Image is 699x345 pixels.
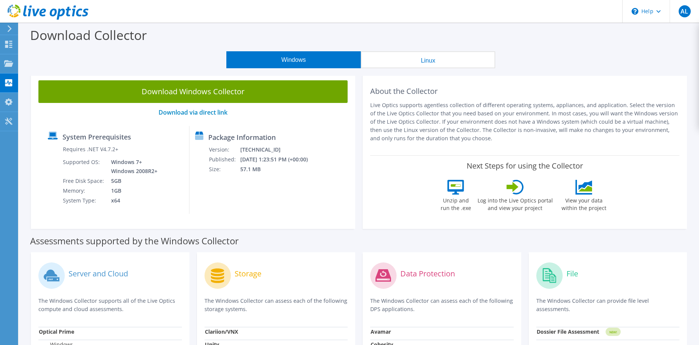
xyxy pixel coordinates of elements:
[400,270,455,278] label: Data Protection
[63,176,105,186] td: Free Disk Space:
[371,328,391,335] strong: Avamar
[361,51,495,68] button: Linux
[39,328,74,335] strong: Optical Prime
[370,101,679,143] p: Live Optics supports agentless collection of different operating systems, appliances, and applica...
[63,146,118,153] label: Requires .NET V4.7.2+
[557,195,611,212] label: View your data within the project
[208,133,276,141] label: Package Information
[209,145,240,155] td: Version:
[235,270,261,278] label: Storage
[105,196,159,205] td: x64
[209,155,240,164] td: Published:
[679,5,691,17] span: AL
[226,51,361,68] button: Windows
[370,297,514,313] p: The Windows Collector can assess each of the following DPS applications.
[609,330,617,334] tspan: NEW!
[63,186,105,196] td: Memory:
[536,297,680,313] p: The Windows Collector can provide file level assessments.
[38,80,348,103] a: Download Windows Collector
[439,195,473,212] label: Unzip and run the .exe
[205,297,348,313] p: The Windows Collector can assess each of the following storage systems.
[30,26,147,44] label: Download Collector
[63,196,105,205] td: System Type:
[69,270,128,278] label: Server and Cloud
[240,164,318,174] td: 57.1 MB
[467,161,583,170] label: Next Steps for using the Collector
[105,176,159,186] td: 5GB
[105,157,159,176] td: Windows 7+ Windows 2008R2+
[105,186,159,196] td: 1GB
[537,328,599,335] strong: Dossier File Assessment
[159,108,227,117] a: Download via direct link
[30,237,239,245] label: Assessments supported by the Windows Collector
[205,328,238,335] strong: Clariion/VNX
[632,8,638,15] svg: \n
[209,164,240,174] td: Size:
[240,155,318,164] td: [DATE] 1:23:51 PM (+00:00)
[566,270,578,278] label: File
[240,145,318,155] td: [TECHNICAL_ID]
[477,195,553,212] label: Log into the Live Optics portal and view your project
[63,133,131,141] label: System Prerequisites
[63,157,105,176] td: Supported OS:
[38,297,182,313] p: The Windows Collector supports all of the Live Optics compute and cloud assessments.
[370,87,679,96] h2: About the Collector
